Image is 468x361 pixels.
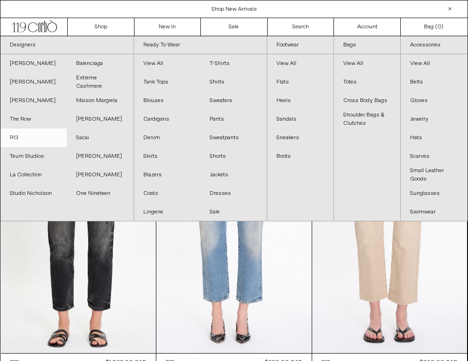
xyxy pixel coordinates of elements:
a: Shirts [200,73,267,91]
a: Blouses [134,91,200,110]
a: Lingerie [134,203,200,221]
img: R13 Boyfriend Jean [312,120,468,353]
a: Shop New Arrivals [212,6,257,13]
a: Sneakers [267,129,333,147]
a: View All [267,54,333,73]
a: [PERSON_NAME] [67,147,133,166]
a: [PERSON_NAME] [0,73,67,91]
a: Skirts [134,147,200,166]
a: La Collection [0,166,67,184]
a: Scarves [401,147,468,166]
a: Shop [68,18,135,36]
a: Swimwear [401,203,468,221]
a: Maison Margiela [67,91,133,110]
a: Belts [401,73,468,91]
a: Ready To Wear [134,36,267,54]
a: View All [401,54,468,73]
a: Gloves [401,91,468,110]
a: Totes [334,73,400,91]
a: Search [268,18,334,36]
img: R13 Boyfriend Jean [156,120,312,353]
span: ) [437,23,443,31]
a: Small Leather Goods [401,166,468,184]
img: R13 Romeo Jean [1,120,156,353]
a: Sale [200,203,267,221]
a: T-Shirts [200,54,267,73]
a: Sweatpants [200,129,267,147]
a: View All [334,54,400,73]
a: Flats [267,73,333,91]
a: Cross Body Bags [334,91,400,110]
a: Sacai [67,129,133,147]
a: Accessories [401,36,468,54]
a: Shoulder Bags & Clutches [334,110,400,129]
a: Heels [267,91,333,110]
a: Blazers [134,166,200,184]
a: Jackets [200,166,267,184]
a: Sale [201,18,268,36]
a: Bag () [401,18,468,36]
a: Sweaters [200,91,267,110]
a: [PERSON_NAME] [0,54,67,73]
a: View All [134,54,200,73]
a: Boots [267,147,333,166]
a: R13 [0,129,67,147]
a: Balenciaga [67,54,133,73]
a: Bags [334,36,400,54]
a: New In [135,18,201,36]
a: Footwear [267,36,333,54]
a: Dresses [200,184,267,203]
a: Pants [200,110,267,129]
a: Designers [0,36,134,54]
a: Account [334,18,401,36]
a: Hats [401,129,468,147]
a: Sandals [267,110,333,129]
a: Jewelry [401,110,468,129]
a: Denim [134,129,200,147]
a: Tank Tops [134,73,200,91]
a: Cardigans [134,110,200,129]
a: Shorts [200,147,267,166]
a: One Nineteen [67,184,133,203]
a: [PERSON_NAME] [67,110,133,129]
a: Coats [134,184,200,203]
a: Teurn Studios [0,147,67,166]
a: [PERSON_NAME] [0,91,67,110]
a: The Row [0,110,67,129]
span: 0 [437,23,441,31]
a: Studio Nicholson [0,184,67,203]
a: Extreme Cashmere [67,73,133,91]
a: Sunglasses [401,184,468,203]
a: [PERSON_NAME] [67,166,133,184]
